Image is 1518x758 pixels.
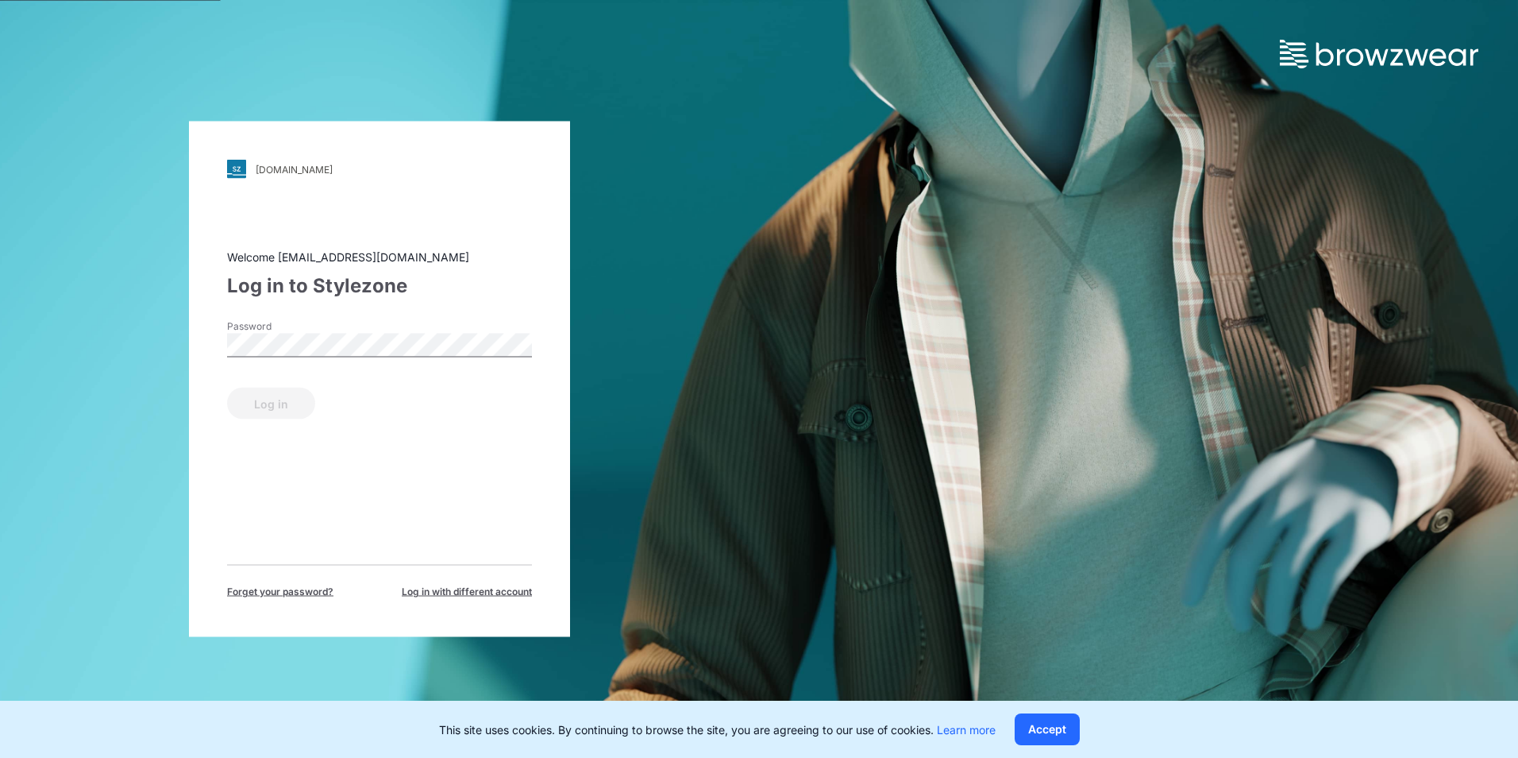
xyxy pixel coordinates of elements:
img: svg+xml;base64,PHN2ZyB3aWR0aD0iMjgiIGhlaWdodD0iMjgiIHZpZXdCb3g9IjAgMCAyOCAyOCIgZmlsbD0ibm9uZSIgeG... [227,160,246,179]
button: Accept [1015,714,1080,745]
img: browzwear-logo.73288ffb.svg [1280,40,1478,68]
a: [DOMAIN_NAME] [227,160,532,179]
p: This site uses cookies. By continuing to browse the site, you are agreeing to our use of cookies. [439,721,996,738]
span: Log in with different account [402,585,532,599]
div: Welcome [EMAIL_ADDRESS][DOMAIN_NAME] [227,249,532,265]
span: Forget your password? [227,585,333,599]
div: Log in to Stylezone [227,272,532,300]
label: Password [227,319,338,334]
a: Learn more [937,723,996,737]
div: [DOMAIN_NAME] [256,163,333,175]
